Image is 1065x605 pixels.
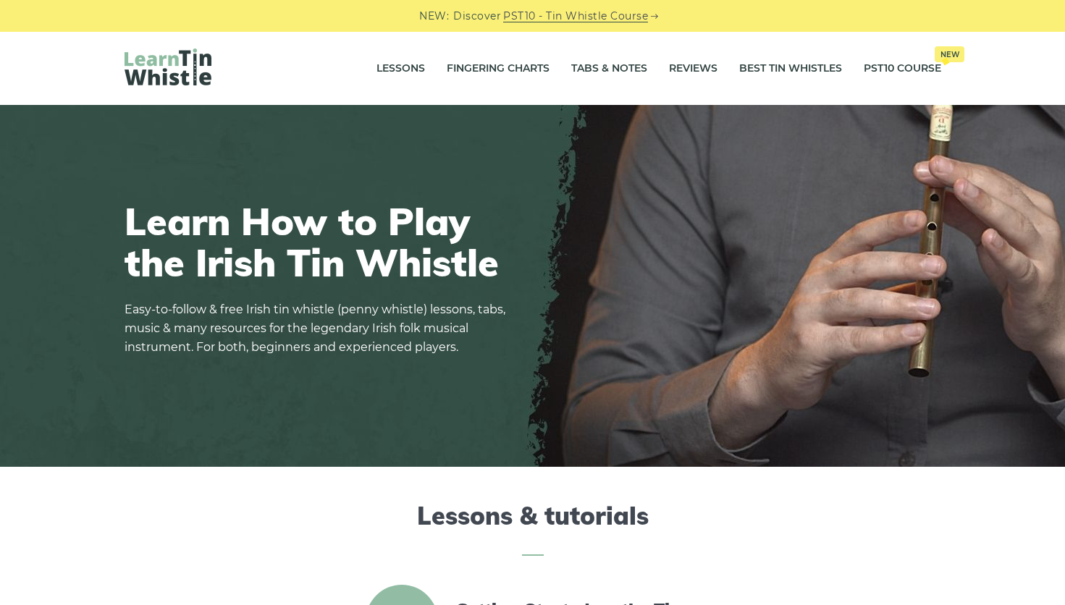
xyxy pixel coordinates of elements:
[447,51,550,87] a: Fingering Charts
[864,51,941,87] a: PST10 CourseNew
[571,51,647,87] a: Tabs & Notes
[669,51,717,87] a: Reviews
[125,300,515,357] p: Easy-to-follow & free Irish tin whistle (penny whistle) lessons, tabs, music & many resources for...
[739,51,842,87] a: Best Tin Whistles
[125,48,211,85] img: LearnTinWhistle.com
[935,46,964,62] span: New
[376,51,425,87] a: Lessons
[125,200,515,283] h1: Learn How to Play the Irish Tin Whistle
[125,502,941,556] h2: Lessons & tutorials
